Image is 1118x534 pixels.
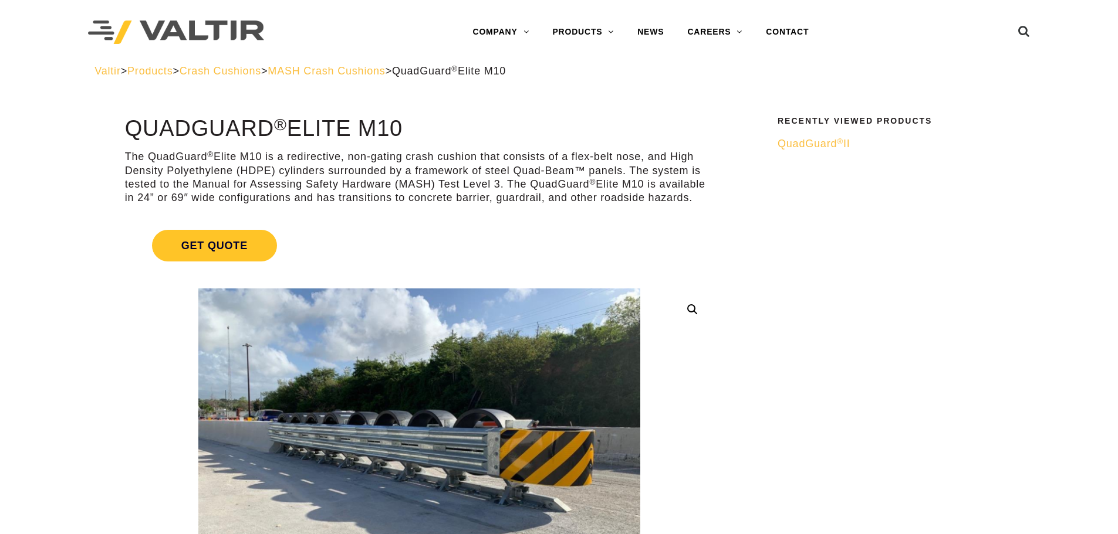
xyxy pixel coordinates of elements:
[180,65,261,77] a: Crash Cushions
[451,64,458,73] sup: ®
[94,65,120,77] a: Valtir
[125,117,714,141] h1: QuadGuard Elite M10
[541,21,626,44] a: PRODUCTS
[94,64,1024,78] div: > > > >
[626,21,675,44] a: NEWS
[837,137,843,146] sup: ®
[125,216,714,275] a: Get Quote
[268,65,385,77] a: MASH Crash Cushions
[754,21,820,44] a: CONTACT
[778,138,850,149] span: QuadGuard II
[274,115,287,134] sup: ®
[675,21,754,44] a: CAREERS
[392,65,506,77] span: QuadGuard Elite M10
[207,150,214,159] sup: ®
[88,21,264,45] img: Valtir
[589,178,596,186] sup: ®
[125,150,714,205] p: The QuadGuard Elite M10 is a redirective, non-gating crash cushion that consists of a flex-belt n...
[127,65,173,77] a: Products
[778,117,1016,125] h2: Recently Viewed Products
[461,21,541,44] a: COMPANY
[152,230,277,261] span: Get Quote
[778,137,1016,151] a: QuadGuard®II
